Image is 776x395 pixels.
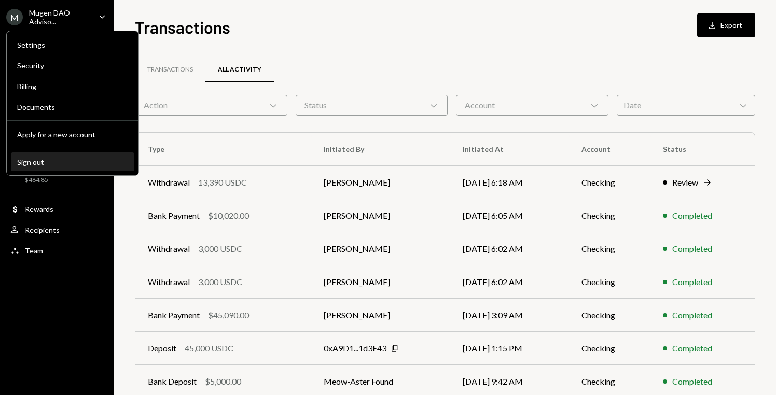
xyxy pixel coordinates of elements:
div: 45,000 USDC [185,342,233,355]
div: Withdrawal [148,276,190,288]
div: Bank Payment [148,309,200,321]
td: [DATE] 6:05 AM [450,199,569,232]
div: $484.85 [25,176,48,185]
div: Completed [672,243,712,255]
div: Review [672,176,698,189]
td: [PERSON_NAME] [311,166,451,199]
td: Checking [569,265,650,299]
a: Security [11,56,134,75]
div: Withdrawal [148,176,190,189]
div: Settings [17,40,128,49]
td: Checking [569,332,650,365]
div: $10,020.00 [208,209,249,222]
div: Completed [672,309,712,321]
div: Withdrawal [148,243,190,255]
th: Account [569,133,650,166]
div: Account [456,95,608,116]
div: Completed [672,276,712,288]
a: All Activity [205,57,274,83]
a: Rewards [6,200,108,218]
a: Billing [11,77,134,95]
td: [DATE] 6:02 AM [450,232,569,265]
div: Bank Deposit [148,375,197,388]
h1: Transactions [135,17,230,37]
button: Apply for a new account [11,125,134,144]
div: Security [17,61,128,70]
div: 0xA9D1...1d3E43 [324,342,386,355]
td: [PERSON_NAME] [311,265,451,299]
div: 13,390 USDC [198,176,247,189]
a: Settings [11,35,134,54]
div: Sign out [17,158,128,166]
div: Completed [672,209,712,222]
div: $45,090.00 [208,309,249,321]
div: Status [296,95,448,116]
div: Team [25,246,43,255]
a: Recipients [6,220,108,239]
button: Sign out [11,153,134,172]
a: Transactions [135,57,205,83]
div: Date [617,95,755,116]
div: Completed [672,375,712,388]
th: Type [135,133,311,166]
div: Apply for a new account [17,130,128,139]
div: Transactions [147,65,193,74]
td: Checking [569,232,650,265]
div: Completed [672,342,712,355]
td: [DATE] 6:18 AM [450,166,569,199]
a: Team [6,241,108,260]
div: 3,000 USDC [198,276,242,288]
td: Checking [569,299,650,332]
td: Checking [569,199,650,232]
div: Action [135,95,287,116]
div: Rewards [25,205,53,214]
div: 3,000 USDC [198,243,242,255]
td: [DATE] 6:02 AM [450,265,569,299]
td: [DATE] 3:09 AM [450,299,569,332]
a: Documents [11,97,134,116]
div: Deposit [148,342,176,355]
div: Recipients [25,225,60,234]
th: Status [650,133,755,166]
div: M [6,9,23,25]
td: Checking [569,166,650,199]
td: [PERSON_NAME] [311,232,451,265]
th: Initiated At [450,133,569,166]
td: [DATE] 1:15 PM [450,332,569,365]
div: Bank Payment [148,209,200,222]
div: Mugen DAO Adviso... [29,8,90,26]
th: Initiated By [311,133,451,166]
div: All Activity [218,65,261,74]
button: Export [697,13,755,37]
div: Billing [17,82,128,91]
td: [PERSON_NAME] [311,299,451,332]
div: Documents [17,103,128,111]
div: $5,000.00 [205,375,241,388]
td: [PERSON_NAME] [311,199,451,232]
